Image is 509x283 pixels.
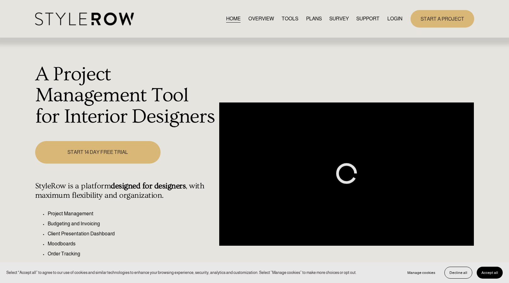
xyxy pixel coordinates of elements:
a: LOGIN [387,15,402,23]
p: Budgeting and Invoicing [48,220,216,228]
h1: A Project Management Tool for Interior Designers [35,64,216,128]
button: Accept all [477,267,503,279]
span: SUPPORT [356,15,379,23]
strong: designed for designers [111,181,186,191]
p: Client Presentation Dashboard [48,230,216,238]
a: folder dropdown [356,15,379,23]
a: START 14 DAY FREE TRIAL [35,141,161,163]
a: OVERVIEW [248,15,274,23]
p: Project Management [48,210,216,217]
span: Decline all [449,270,467,275]
h4: StyleRow is a platform , with maximum flexibility and organization. [35,181,216,200]
p: Order Tracking [48,250,216,258]
a: SURVEY [329,15,349,23]
a: HOME [226,15,241,23]
a: TOOLS [282,15,298,23]
p: Moodboards [48,240,216,248]
a: PLANS [306,15,322,23]
button: Manage cookies [403,267,440,279]
img: StyleRow [35,13,134,25]
button: Decline all [444,267,472,279]
p: Select “Accept all” to agree to our use of cookies and similar technologies to enhance your brows... [6,270,357,275]
a: START A PROJECT [411,10,474,27]
span: Accept all [481,270,498,275]
span: Manage cookies [407,270,435,275]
